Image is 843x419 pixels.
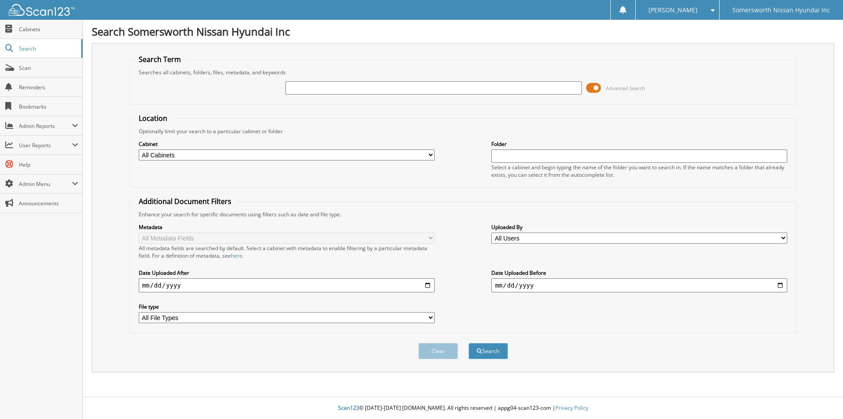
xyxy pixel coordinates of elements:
[491,269,787,277] label: Date Uploaded Before
[9,4,75,16] img: scan123-logo-white.svg
[606,85,645,91] span: Advanced Search
[231,252,242,259] a: here
[491,140,787,148] label: Folder
[134,69,792,76] div: Searches all cabinets, folders, files, metadata, and keywords
[491,223,787,231] label: Uploaded By
[134,197,236,206] legend: Additional Document Filters
[139,244,435,259] div: All metadata fields are searched by default. Select a cabinet with metadata to enable filtering b...
[648,7,698,13] span: [PERSON_NAME]
[491,278,787,292] input: end
[19,64,78,72] span: Scan
[491,164,787,179] div: Select a cabinet and begin typing the name of the folder you want to search in. If the name match...
[732,7,830,13] span: Somersworth Nissan Hyundai Inc
[19,161,78,168] span: Help
[139,223,435,231] label: Metadata
[134,211,792,218] div: Enhance your search for specific documents using filters such as date and file type.
[19,200,78,207] span: Announcements
[19,180,72,188] span: Admin Menu
[19,45,77,52] span: Search
[139,140,435,148] label: Cabinet
[134,55,185,64] legend: Search Term
[19,142,72,149] span: User Reports
[139,269,435,277] label: Date Uploaded After
[134,113,172,123] legend: Location
[19,122,72,130] span: Admin Reports
[139,278,435,292] input: start
[418,343,458,359] button: Clear
[92,24,834,39] h1: Search Somersworth Nissan Hyundai Inc
[19,26,78,33] span: Cabinets
[19,103,78,110] span: Bookmarks
[139,303,435,310] label: File type
[83,397,843,419] div: © [DATE]-[DATE] [DOMAIN_NAME]. All rights reserved | appg04-scan123-com |
[19,84,78,91] span: Reminders
[338,404,359,412] span: Scan123
[134,128,792,135] div: Optionally limit your search to a particular cabinet or folder
[555,404,588,412] a: Privacy Policy
[799,377,843,419] iframe: Chat Widget
[468,343,508,359] button: Search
